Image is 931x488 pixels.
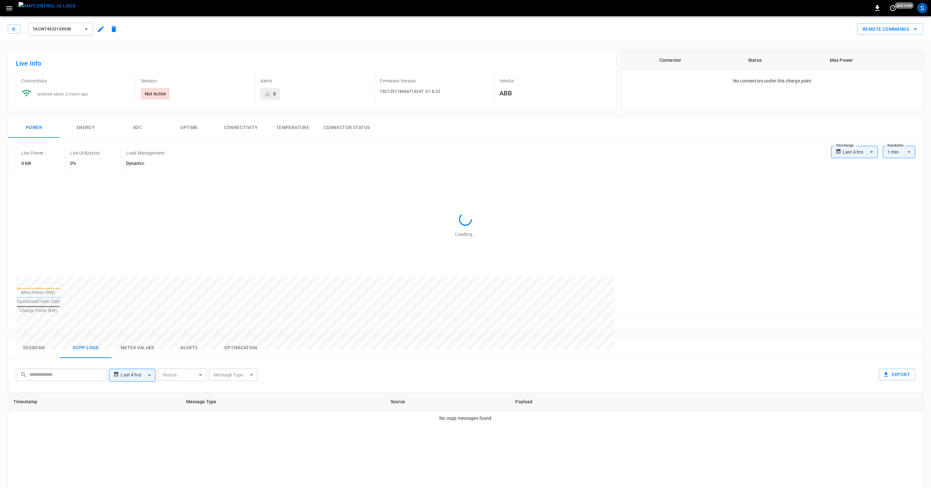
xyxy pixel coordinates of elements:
p: Connectivity [21,78,130,84]
button: Temperature [267,117,318,138]
p: Live Utilization [70,150,100,156]
div: remote commands options [857,23,923,35]
button: Connectivity [215,117,267,138]
button: Connector Status [318,117,375,138]
p: Vendor [499,78,608,84]
span: Loading... [455,232,476,237]
button: set refresh interval [888,3,898,13]
div: 1 min [883,146,915,158]
div: Last 4 hrs [121,369,155,381]
h6: ABB [499,88,608,98]
table: opcc-messages-table [8,392,923,412]
div: No ocpp messages found [8,415,923,421]
p: Live Power [21,150,44,156]
h6: 0% [70,160,100,167]
p: No connectors under this charge point [733,78,812,84]
th: Max Power [791,50,892,70]
p: Firmware Version [380,78,489,84]
h6: Dynamic [126,160,165,167]
span: TACW743221S3938 [33,26,80,33]
th: Source [385,392,510,412]
button: Remote Commands [857,23,923,35]
table: connector table [622,50,923,70]
th: Payload [510,392,648,412]
button: Ocpp logs [60,338,112,358]
button: Power [8,117,60,138]
label: Time Range [836,143,854,148]
th: Message Type [181,392,385,412]
th: Connector [622,50,719,70]
button: TACW743221S3938 [28,23,93,36]
img: ampcontrol.io logo [18,2,76,10]
span: TAC1Z9118606710247::V1.8.32 [380,89,440,94]
span: updated about 2 hours ago [37,92,88,96]
span: just now [895,2,914,9]
button: Export [879,369,915,381]
button: Meter Values [112,338,163,358]
th: Timestamp [8,392,181,412]
p: Session [141,78,250,84]
button: Sessions [8,338,60,358]
button: Optimization [215,338,267,358]
button: Alerts [163,338,215,358]
div: Last 4 hrs [843,146,878,158]
p: Alerts [260,78,369,84]
button: SOC [112,117,163,138]
h6: 0 kW [21,160,44,167]
th: Status [719,50,791,70]
button: Energy [60,117,112,138]
p: Not Active [145,91,166,97]
p: Load Management [126,150,165,156]
div: profile-icon [917,3,927,13]
h6: Live Info [16,58,608,69]
div: 0 [273,91,276,97]
label: Resolution [887,143,904,148]
button: Uptime [163,117,215,138]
